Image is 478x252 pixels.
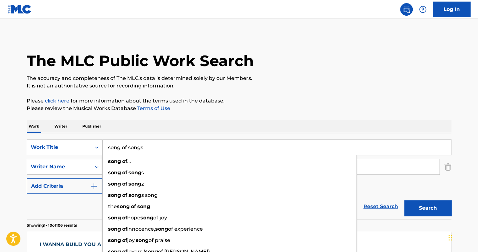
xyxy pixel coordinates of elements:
p: Work [27,120,41,133]
div: I WANNA BUILD YOU A HOUSE [40,241,125,248]
span: ... [127,158,131,164]
p: Writer [52,120,69,133]
strong: song [128,170,141,176]
a: Terms of Use [136,105,170,111]
img: 9d2ae6d4665cec9f34b9.svg [90,182,98,190]
iframe: Chat Widget [447,222,478,252]
a: Public Search [400,3,413,16]
strong: song [108,192,121,198]
img: help [419,6,426,13]
strong: song [108,215,121,221]
form: Search Form [27,139,451,219]
span: joy, [127,237,136,243]
img: Delete Criterion [444,159,451,175]
strong: song [128,181,141,187]
span: s song [141,192,158,198]
span: of praise [149,237,170,243]
strong: song [108,237,121,243]
strong: of [122,192,127,198]
h1: The MLC Public Work Search [27,51,254,70]
p: Please for more information about the terms used in the database. [27,97,451,105]
strong: of [122,158,127,164]
strong: song [140,215,153,221]
span: of experience [168,226,203,232]
button: Search [404,200,451,216]
span: of joy [153,215,167,221]
strong: song [137,203,150,209]
strong: song [108,226,121,232]
strong: of [122,237,127,243]
strong: of [122,215,127,221]
strong: of [122,226,127,232]
strong: song [117,203,130,209]
a: Reset Search [360,200,401,213]
strong: song [136,237,149,243]
div: Work Title [31,144,87,151]
p: Please review the Musical Works Database [27,105,451,112]
p: Publisher [80,120,103,133]
strong: song [108,181,121,187]
strong: of [122,170,127,176]
span: the [108,203,117,209]
img: MLC Logo [8,5,32,14]
span: s [141,170,144,176]
p: It is not an authoritative source for recording information. [27,82,451,90]
strong: song [108,170,121,176]
div: Writer Name [31,163,87,171]
p: Showing 1 - 10 of 106 results [27,223,77,228]
a: Log In [433,2,470,17]
div: Help [416,3,429,16]
strong: song [108,158,121,164]
div: Drag [448,228,452,247]
span: z [141,181,144,187]
a: click here [45,98,69,104]
img: search [403,6,410,13]
strong: of [131,203,136,209]
span: innocence, [127,226,155,232]
strong: song [128,192,141,198]
button: Add Criteria [27,178,103,194]
span: hope [127,215,140,221]
strong: of [122,181,127,187]
strong: song [155,226,168,232]
p: The accuracy and completeness of The MLC's data is determined solely by our Members. [27,75,451,82]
